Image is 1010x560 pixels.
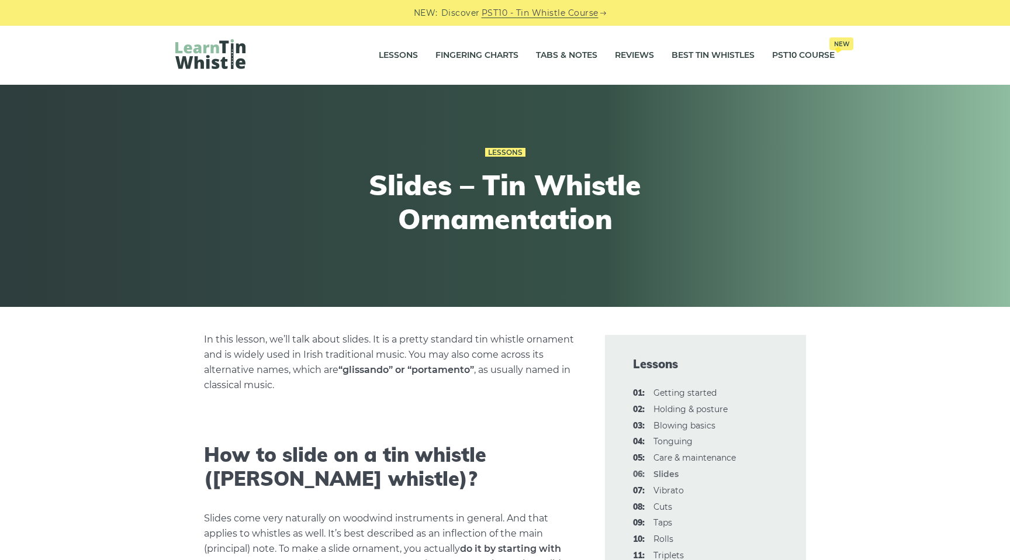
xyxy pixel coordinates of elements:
[633,356,778,372] span: Lessons
[653,388,717,398] a: 01:Getting started
[435,41,518,70] a: Fingering Charts
[633,435,645,449] span: 04:
[633,484,645,498] span: 07:
[175,39,245,69] img: LearnTinWhistle.com
[338,364,474,375] strong: “glissando” or “portamento”
[290,168,720,236] h1: Slides – Tin Whistle Ornamentation
[633,533,645,547] span: 10:
[772,41,835,70] a: PST10 CourseNew
[653,469,679,479] strong: Slides
[633,403,645,417] span: 02:
[653,420,715,431] a: 03:Blowing basics
[204,332,577,393] p: In this lesson, we’ll talk about slides. It is a pretty standard tin whistle ornament and is wide...
[633,386,645,400] span: 01:
[633,468,645,482] span: 06:
[653,502,672,512] a: 08:Cuts
[653,436,693,447] a: 04:Tonguing
[633,516,645,530] span: 09:
[653,534,673,544] a: 10:Rolls
[379,41,418,70] a: Lessons
[485,148,525,157] a: Lessons
[615,41,654,70] a: Reviews
[536,41,597,70] a: Tabs & Notes
[653,517,672,528] a: 09:Taps
[653,485,684,496] a: 07:Vibrato
[672,41,755,70] a: Best Tin Whistles
[633,419,645,433] span: 03:
[829,37,853,50] span: New
[633,451,645,465] span: 05:
[633,500,645,514] span: 08:
[653,452,736,463] a: 05:Care & maintenance
[653,404,728,414] a: 02:Holding & posture
[204,443,577,491] h2: How to slide on a tin whistle ([PERSON_NAME] whistle)?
